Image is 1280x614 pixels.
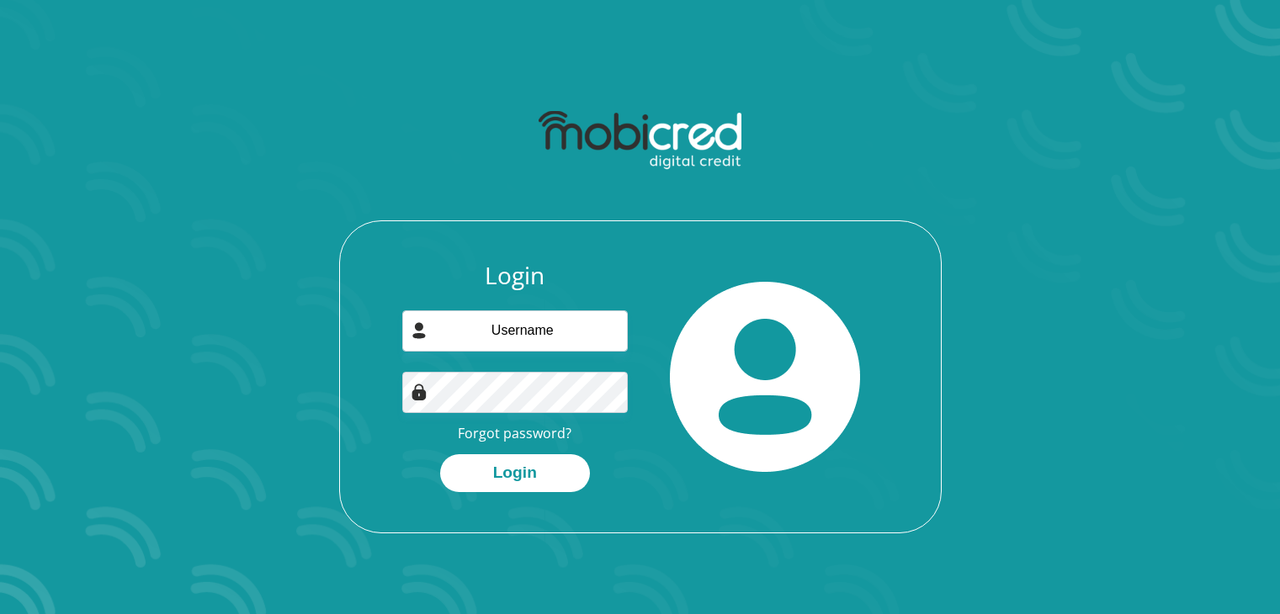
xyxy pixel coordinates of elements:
[411,322,428,339] img: user-icon image
[402,262,628,290] h3: Login
[539,111,741,170] img: mobicred logo
[402,310,628,352] input: Username
[440,454,590,492] button: Login
[411,384,428,400] img: Image
[458,424,571,442] a: Forgot password?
